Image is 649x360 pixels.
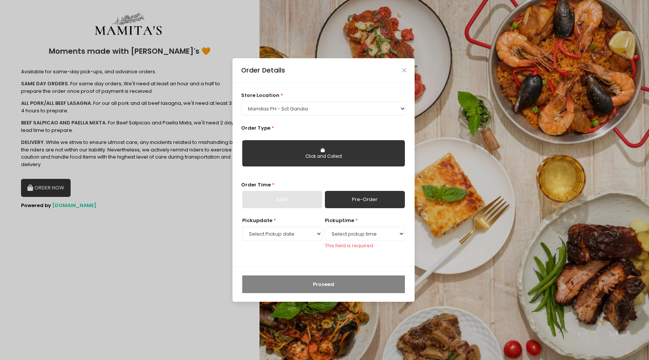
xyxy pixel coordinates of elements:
button: Proceed [242,275,405,293]
span: store location [241,92,279,99]
span: Order Time [241,181,271,188]
span: Pickup date [242,217,272,224]
button: Click and Collect [242,140,405,166]
a: Pre-Order [325,191,405,208]
div: Order Details [241,65,285,75]
span: pickup time [325,217,354,224]
button: Close [402,68,406,72]
div: Click and Collect [248,153,400,160]
span: Order Type [241,124,270,132]
div: This field is required [325,242,405,250]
